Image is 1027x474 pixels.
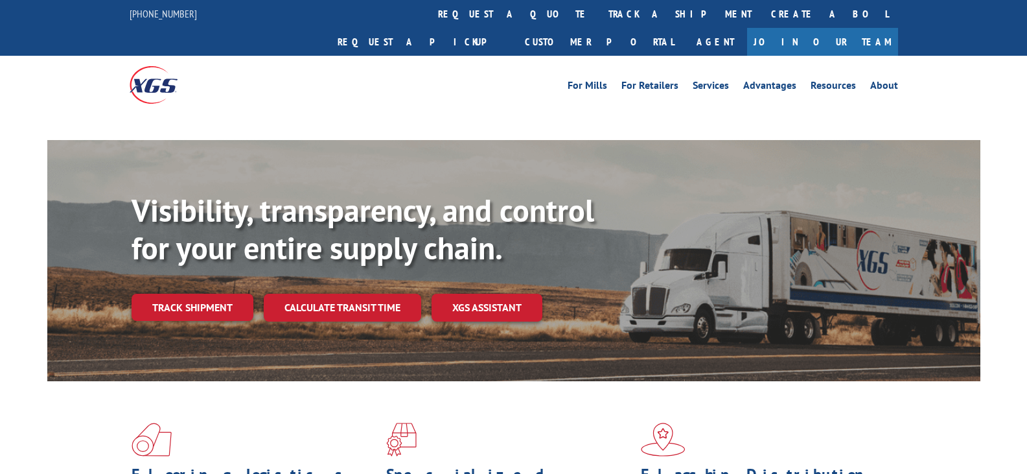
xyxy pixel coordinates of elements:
a: [PHONE_NUMBER] [130,7,197,20]
img: xgs-icon-focused-on-flooring-red [386,423,417,456]
a: For Retailers [621,80,678,95]
a: For Mills [568,80,607,95]
a: Customer Portal [515,28,684,56]
a: XGS ASSISTANT [432,294,542,322]
a: Track shipment [132,294,253,321]
a: Services [693,80,729,95]
img: xgs-icon-total-supply-chain-intelligence-red [132,423,172,456]
a: Request a pickup [328,28,515,56]
a: Resources [811,80,856,95]
b: Visibility, transparency, and control for your entire supply chain. [132,190,594,268]
a: About [870,80,898,95]
a: Agent [684,28,747,56]
a: Advantages [743,80,796,95]
img: xgs-icon-flagship-distribution-model-red [641,423,686,456]
a: Calculate transit time [264,294,421,322]
a: Join Our Team [747,28,898,56]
